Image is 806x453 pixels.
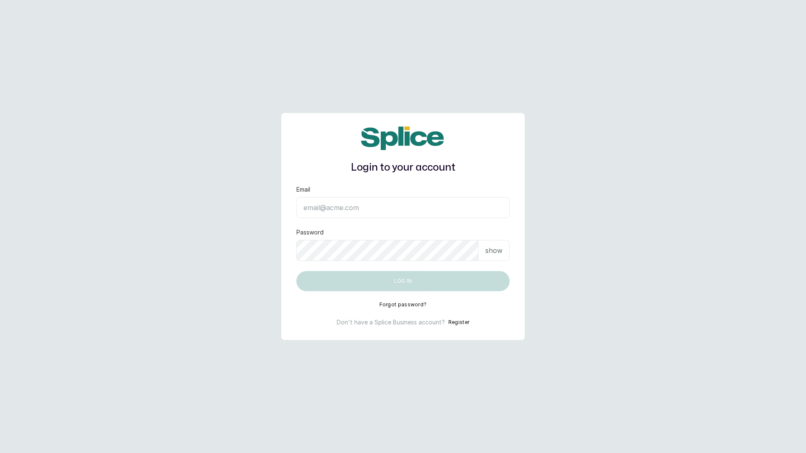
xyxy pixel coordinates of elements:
button: Register [448,318,469,327]
p: show [485,245,502,255]
label: Email [296,185,310,194]
label: Password [296,228,324,237]
p: Don't have a Splice Business account? [337,318,445,327]
h1: Login to your account [296,160,510,175]
input: email@acme.com [296,197,510,218]
button: Log in [296,271,510,291]
button: Forgot password? [379,301,427,308]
